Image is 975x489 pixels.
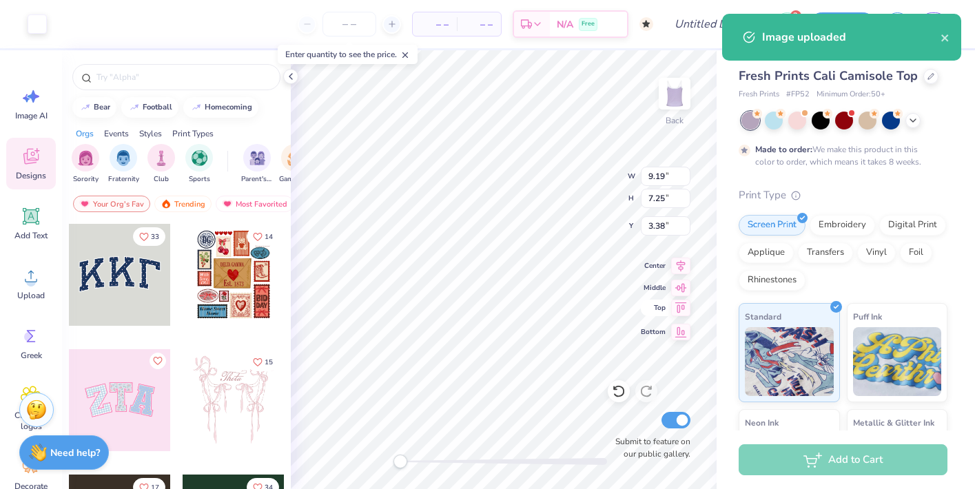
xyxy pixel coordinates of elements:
[661,80,688,107] img: Back
[121,97,178,118] button: football
[393,455,407,468] div: Accessibility label
[739,242,794,263] div: Applique
[739,215,805,236] div: Screen Print
[72,144,99,185] button: filter button
[104,127,129,140] div: Events
[755,143,925,168] div: We make this product in this color to order, which means it takes 8 weeks.
[216,196,294,212] div: Most Favorited
[582,19,595,29] span: Free
[147,144,175,185] div: filter for Club
[150,353,166,369] button: Like
[279,144,311,185] div: filter for Game Day
[129,103,140,112] img: trend_line.gif
[241,144,273,185] button: filter button
[80,103,91,112] img: trend_line.gif
[14,230,48,241] span: Add Text
[50,446,100,459] strong: Need help?
[278,45,418,64] div: Enter quantity to see the price.
[172,127,214,140] div: Print Types
[641,260,666,271] span: Center
[247,227,279,246] button: Like
[95,70,271,84] input: Try "Alpha"
[222,199,233,209] img: most_fav.gif
[853,327,942,396] img: Puff Ink
[151,233,159,240] span: 33
[421,17,449,32] span: – –
[205,103,252,111] div: homecoming
[900,242,932,263] div: Foil
[279,174,311,185] span: Game Day
[817,89,885,101] span: Minimum Order: 50 +
[76,127,94,140] div: Orgs
[557,17,573,32] span: N/A
[17,290,45,301] span: Upload
[192,150,207,166] img: Sports Image
[72,144,99,185] div: filter for Sorority
[745,415,779,430] span: Neon Ink
[143,103,172,111] div: football
[745,309,781,324] span: Standard
[72,97,116,118] button: bear
[322,12,376,37] input: – –
[249,150,265,166] img: Parent's Weekend Image
[279,144,311,185] button: filter button
[15,110,48,121] span: Image AI
[810,215,875,236] div: Embroidery
[147,144,175,185] button: filter button
[108,174,139,185] span: Fraternity
[241,174,273,185] span: Parent's Weekend
[133,227,165,246] button: Like
[116,150,131,166] img: Fraternity Image
[21,350,42,361] span: Greek
[465,17,493,32] span: – –
[739,67,918,84] span: Fresh Prints Cali Camisole Top
[108,144,139,185] div: filter for Fraternity
[185,144,213,185] div: filter for Sports
[739,187,947,203] div: Print Type
[241,144,273,185] div: filter for Parent's Weekend
[189,174,210,185] span: Sports
[879,215,946,236] div: Digital Print
[185,144,213,185] button: filter button
[739,89,779,101] span: Fresh Prints
[641,302,666,313] span: Top
[247,353,279,371] button: Like
[108,144,139,185] button: filter button
[762,29,941,45] div: Image uploaded
[8,410,54,432] span: Clipart & logos
[608,435,690,460] label: Submit to feature on our public gallery.
[16,170,46,181] span: Designs
[786,89,810,101] span: # FP52
[941,29,950,45] button: close
[798,242,853,263] div: Transfers
[641,326,666,337] span: Bottom
[79,199,90,209] img: most_fav.gif
[78,150,94,166] img: Sorority Image
[154,150,169,166] img: Club Image
[161,199,172,209] img: trending.gif
[641,282,666,293] span: Middle
[73,174,99,185] span: Sorority
[739,270,805,291] div: Rhinestones
[191,103,202,112] img: trend_line.gif
[73,196,150,212] div: Your Org's Fav
[664,10,765,38] input: Untitled Design
[287,150,303,166] img: Game Day Image
[139,127,162,140] div: Styles
[154,196,212,212] div: Trending
[154,174,169,185] span: Club
[265,233,273,240] span: 14
[94,103,110,111] div: bear
[666,114,684,127] div: Back
[265,359,273,366] span: 15
[745,327,834,396] img: Standard
[183,97,258,118] button: homecoming
[755,144,812,155] strong: Made to order:
[853,309,882,324] span: Puff Ink
[790,10,801,21] span: 2
[857,242,896,263] div: Vinyl
[853,415,934,430] span: Metallic & Glitter Ink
